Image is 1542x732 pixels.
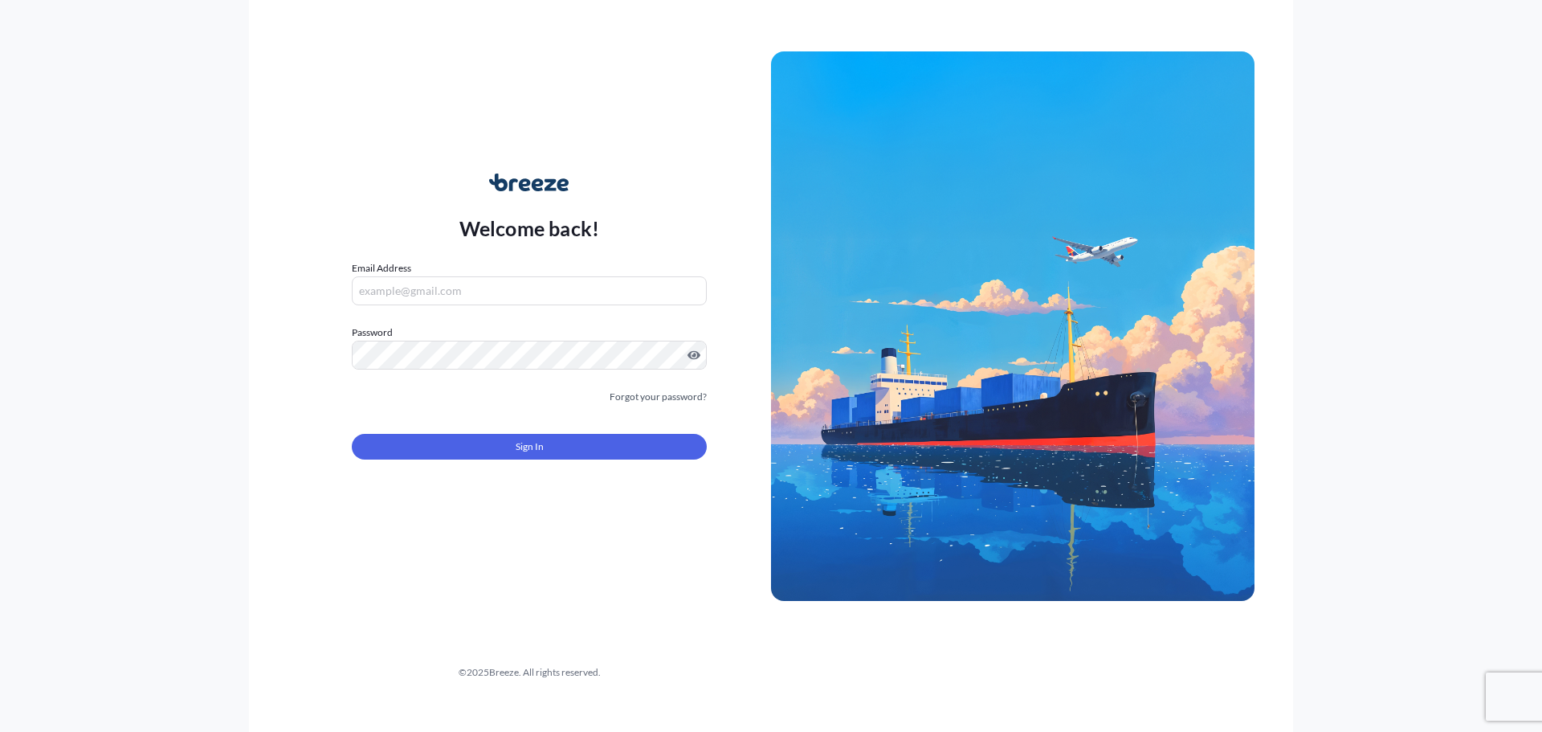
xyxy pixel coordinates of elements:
a: Forgot your password? [610,389,707,405]
p: Welcome back! [459,215,600,241]
label: Email Address [352,260,411,276]
button: Sign In [352,434,707,460]
img: Ship illustration [771,51,1254,601]
span: Sign In [516,439,544,455]
button: Show password [687,349,700,362]
div: © 2025 Breeze. All rights reserved. [288,665,771,681]
label: Password [352,325,707,341]
input: example@gmail.com [352,276,707,305]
